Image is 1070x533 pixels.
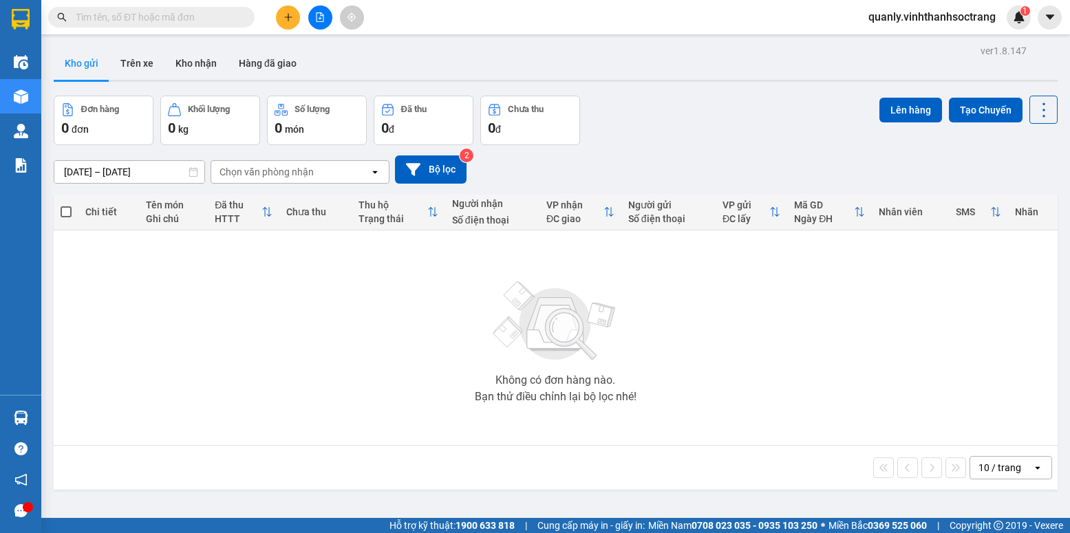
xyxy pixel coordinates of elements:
img: warehouse-icon [14,124,28,138]
span: | [937,518,939,533]
div: Tên món [146,199,201,210]
span: plus [283,12,293,22]
button: file-add [308,6,332,30]
span: Miền Nam [648,518,817,533]
div: Trạng thái [359,213,427,224]
span: | [525,518,527,533]
th: Toggle SortBy [787,194,872,230]
div: Người nhận [452,198,533,209]
button: Chưa thu0đ [480,96,580,145]
span: 0 [61,120,69,136]
span: 0 [275,120,282,136]
span: đ [389,124,394,135]
button: Đã thu0đ [374,96,473,145]
button: Tạo Chuyến [949,98,1023,122]
div: 10 / trang [978,461,1021,475]
button: Lên hàng [879,98,942,122]
div: Bạn thử điều chỉnh lại bộ lọc nhé! [475,391,636,402]
img: svg+xml;base64,PHN2ZyBjbGFzcz0ibGlzdC1wbHVnX19zdmciIHhtbG5zPSJodHRwOi8vd3d3LnczLm9yZy8yMDAwL3N2Zy... [486,273,624,369]
div: Đã thu [215,199,261,210]
div: Ghi chú [146,213,201,224]
svg: open [1032,462,1043,473]
span: copyright [994,521,1003,530]
th: Toggle SortBy [208,194,279,230]
span: đ [495,124,501,135]
img: logo-vxr [12,9,30,30]
th: Toggle SortBy [949,194,1007,230]
th: Toggle SortBy [352,194,445,230]
div: Số điện thoại [628,213,709,224]
div: VP nhận [546,199,603,210]
span: đơn [72,124,89,135]
div: VP gửi [723,199,769,210]
div: Chi tiết [85,206,132,217]
img: icon-new-feature [1013,11,1025,23]
div: Người gửi [628,199,709,210]
img: warehouse-icon [14,89,28,104]
span: search [57,12,67,22]
span: 1 [1023,6,1027,16]
button: caret-down [1038,6,1062,30]
div: ĐC giao [546,213,603,224]
div: Chọn văn phòng nhận [220,165,314,179]
input: Tìm tên, số ĐT hoặc mã đơn [76,10,238,25]
div: Nhân viên [879,206,942,217]
span: Hỗ trợ kỹ thuật: [389,518,515,533]
div: Số lượng [295,105,330,114]
span: file-add [315,12,325,22]
div: ĐC lấy [723,213,769,224]
button: Đơn hàng0đơn [54,96,153,145]
span: món [285,124,304,135]
div: Không có đơn hàng nào. [495,375,615,386]
div: SMS [956,206,989,217]
span: message [14,504,28,517]
th: Toggle SortBy [716,194,787,230]
sup: 1 [1020,6,1030,16]
img: warehouse-icon [14,411,28,425]
button: Trên xe [109,47,164,80]
svg: open [370,166,381,177]
div: Đơn hàng [81,105,119,114]
div: Đã thu [401,105,427,114]
div: Thu hộ [359,199,427,210]
button: Kho nhận [164,47,228,80]
button: Kho gửi [54,47,109,80]
span: Cung cấp máy in - giấy in: [537,518,645,533]
div: Ngày ĐH [794,213,854,224]
span: 0 [488,120,495,136]
button: aim [340,6,364,30]
img: warehouse-icon [14,55,28,69]
span: Miền Bắc [828,518,927,533]
div: Khối lượng [188,105,230,114]
th: Toggle SortBy [539,194,621,230]
span: 0 [168,120,175,136]
span: quanly.vinhthanhsoctrang [857,8,1007,25]
button: plus [276,6,300,30]
div: Chưa thu [286,206,344,217]
strong: 0708 023 035 - 0935 103 250 [692,520,817,531]
button: Hàng đã giao [228,47,308,80]
input: Select a date range. [54,161,204,183]
strong: 0369 525 060 [868,520,927,531]
span: notification [14,473,28,486]
button: Số lượng0món [267,96,367,145]
span: ⚪️ [821,523,825,528]
div: Mã GD [794,199,854,210]
strong: 1900 633 818 [456,520,515,531]
img: solution-icon [14,158,28,173]
div: HTTT [215,213,261,224]
button: Bộ lọc [395,155,467,184]
button: Khối lượng0kg [160,96,260,145]
div: ver 1.8.147 [981,43,1027,58]
span: kg [178,124,189,135]
div: Số điện thoại [452,215,533,226]
div: Chưa thu [508,105,544,114]
span: caret-down [1044,11,1056,23]
span: 0 [381,120,389,136]
sup: 2 [460,149,473,162]
span: question-circle [14,442,28,455]
span: aim [347,12,356,22]
div: Nhãn [1015,206,1051,217]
